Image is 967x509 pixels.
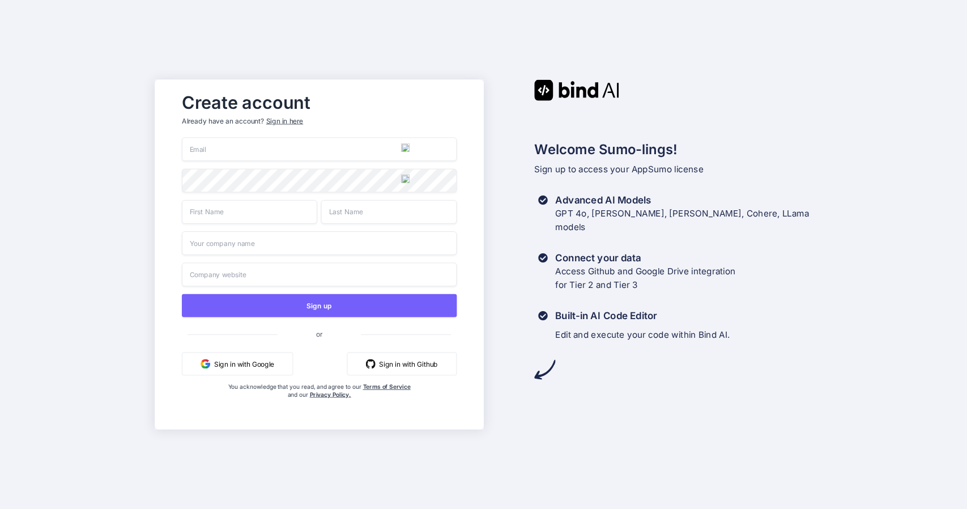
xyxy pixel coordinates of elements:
[555,328,730,342] p: Edit and execute your code within Bind AI.
[534,79,619,100] img: Bind AI logo
[555,309,730,323] h3: Built-in AI Code Editor
[182,262,457,286] input: Company website
[321,200,457,224] input: Last Name
[182,137,457,161] input: Email
[182,353,293,376] button: Sign in with Google
[182,95,457,111] h2: Create account
[309,391,351,398] a: Privacy Policy.
[182,294,457,317] button: Sign up
[401,175,410,183] img: locked.png
[182,231,457,255] input: Your company name
[365,359,375,368] img: github
[534,359,555,380] img: arrow
[363,383,410,391] a: Terms of Service
[182,200,317,224] input: First Name
[555,193,809,207] h3: Advanced AI Models
[534,163,812,176] p: Sign up to access your AppSumo license
[555,251,735,265] h3: Connect your data
[201,359,210,368] img: google
[278,322,361,346] span: or
[555,207,809,234] p: GPT 4o, [PERSON_NAME], [PERSON_NAME], Cohere, LLama models
[266,116,303,126] div: Sign in here
[534,139,812,160] h2: Welcome Sumo-lings!
[182,116,457,126] p: Already have an account?
[347,353,457,376] button: Sign in with Github
[555,265,735,292] p: Access Github and Google Drive integration for Tier 2 and Tier 3
[228,383,411,422] div: You acknowledge that you read, and agree to our and our
[401,143,410,151] img: locked.png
